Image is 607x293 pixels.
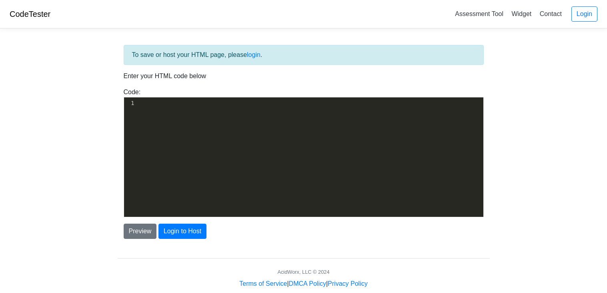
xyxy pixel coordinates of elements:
a: Widget [508,7,535,20]
div: | | [239,279,367,289]
a: Assessment Tool [452,7,507,20]
div: 1 [124,99,136,107]
a: Contact [537,7,565,20]
button: Preview [124,224,157,239]
a: Terms of Service [239,280,287,287]
a: Privacy Policy [328,280,368,287]
div: To save or host your HTML page, please . [124,45,484,65]
div: Code: [118,87,490,217]
p: Enter your HTML code below [124,71,484,81]
a: CodeTester [10,10,50,18]
a: Login [571,6,597,22]
a: DMCA Policy [289,280,326,287]
button: Login to Host [158,224,206,239]
a: login [247,51,260,58]
div: AcidWorx, LLC © 2024 [277,268,329,276]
